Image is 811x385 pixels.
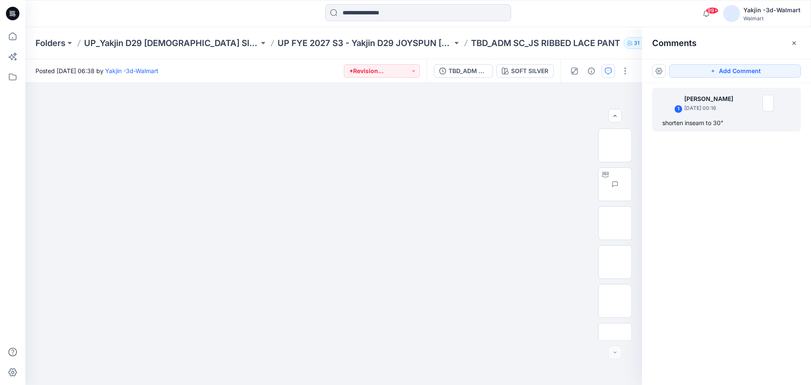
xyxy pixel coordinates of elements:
[105,67,158,74] a: Yakjin -3d-Walmart
[743,15,800,22] div: Walmart
[585,64,598,78] button: Details
[743,5,800,15] div: Yakjin -3d-Walmart
[471,37,620,49] p: TBD_ADM SC_JS RIBBED LACE PANT
[623,37,650,49] button: 31
[669,64,801,78] button: Add Comment
[84,37,259,49] a: UP_Yakjin D29 [DEMOGRAPHIC_DATA] Sleep
[434,64,493,78] button: TBD_ADM SC_JS RIBBED LACE PANT
[449,66,487,76] div: TBD_ADM SC_JS RIBBED LACE PANT
[511,66,548,76] div: SOFT SILVER
[634,38,640,48] p: 31
[652,38,697,48] h2: Comments
[706,7,718,14] span: 99+
[664,95,681,112] img: Jennifer Yerkes
[278,37,452,49] a: UP FYE 2027 S3 - Yakjin D29 JOYSPUN [DEMOGRAPHIC_DATA] Sleepwear
[674,105,683,113] div: 1
[35,37,65,49] a: Folders
[496,64,554,78] button: SOFT SILVER
[35,66,158,75] span: Posted [DATE] 06:38 by
[684,104,739,112] p: [DATE] 00:16
[599,210,631,236] img: INSPO IMAGE_FRONT
[684,94,739,104] p: [PERSON_NAME]
[662,118,791,128] div: shorten inseam to 30"
[723,5,740,22] img: avatar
